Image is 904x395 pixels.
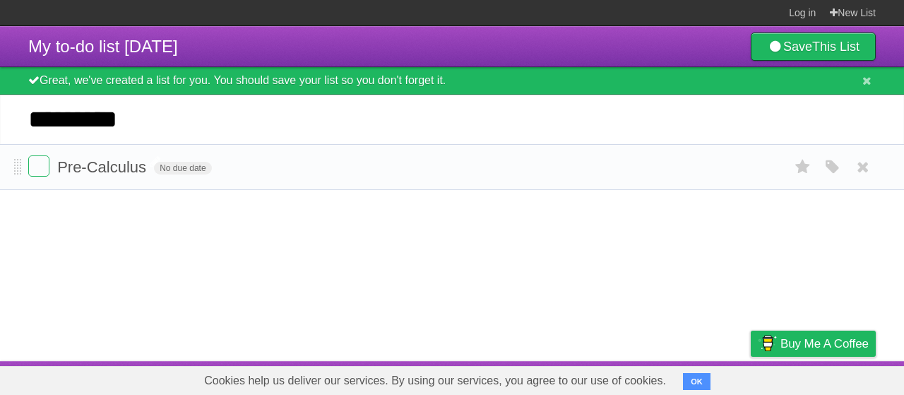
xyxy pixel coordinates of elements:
[609,365,667,391] a: Developers
[28,37,178,56] span: My to-do list [DATE]
[684,365,715,391] a: Terms
[28,155,49,177] label: Done
[563,365,593,391] a: About
[751,331,876,357] a: Buy me a coffee
[787,365,876,391] a: Suggest a feature
[57,158,150,176] span: Pre-Calculus
[780,331,869,356] span: Buy me a coffee
[732,365,769,391] a: Privacy
[751,33,876,61] a: SaveThis List
[190,367,680,395] span: Cookies help us deliver our services. By using our services, you agree to our use of cookies.
[683,373,710,390] button: OK
[758,331,777,355] img: Buy me a coffee
[812,40,860,54] b: This List
[154,162,211,175] span: No due date
[790,155,816,179] label: Star task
